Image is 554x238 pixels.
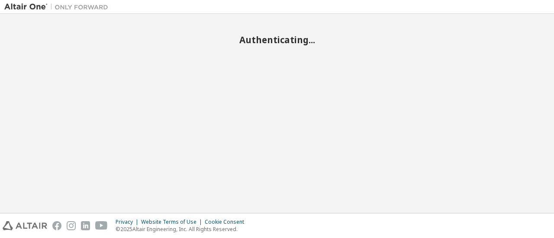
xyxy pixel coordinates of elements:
[116,225,249,233] p: © 2025 Altair Engineering, Inc. All Rights Reserved.
[67,221,76,230] img: instagram.svg
[4,3,113,11] img: Altair One
[116,219,141,225] div: Privacy
[3,221,47,230] img: altair_logo.svg
[95,221,108,230] img: youtube.svg
[205,219,249,225] div: Cookie Consent
[4,34,550,45] h2: Authenticating...
[52,221,61,230] img: facebook.svg
[141,219,205,225] div: Website Terms of Use
[81,221,90,230] img: linkedin.svg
